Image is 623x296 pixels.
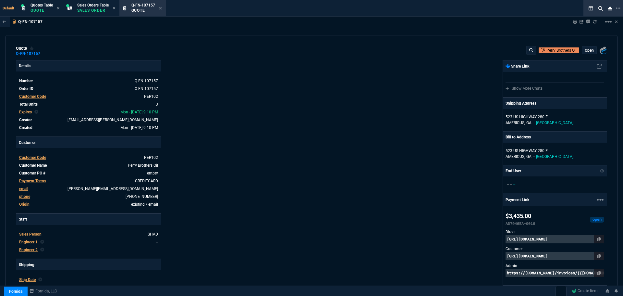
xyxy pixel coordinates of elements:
[147,171,158,175] a: empty
[506,148,604,154] p: 523 US HIGHWAY 280 E
[38,277,42,283] nx-icon: Clear selected rep
[3,19,6,24] nx-icon: Back to Table
[57,6,60,11] nx-icon: Close Tab
[156,240,158,244] a: --
[19,94,46,99] span: Customer Code
[144,155,158,160] span: PER102
[19,93,158,100] tr: undefined
[600,168,605,174] nx-icon: Show/Hide End User to Customer
[506,197,529,203] p: Payment Link
[19,277,36,282] span: Ship Date
[77,8,109,13] p: Sales Order
[19,110,32,114] span: Expires
[19,85,158,92] tr: See Marketplace Order
[533,121,535,125] span: --
[507,182,509,187] span: --
[156,277,158,282] span: --
[128,163,158,168] a: Perry Brothers Oil
[506,246,604,252] p: Customer
[19,78,158,84] tr: See Marketplace Order
[506,86,543,91] a: Show More Chats
[506,121,525,125] span: AMERICUS,
[113,6,116,11] nx-icon: Close Tab
[16,137,161,148] p: Customer
[19,277,158,283] tr: undefined
[19,154,158,161] tr: undefined
[159,6,162,11] nx-icon: Close Tab
[120,110,158,114] span: 2025-10-27T21:10:54.790Z
[19,162,158,169] tr: undefined
[77,3,109,7] span: Sales Orders Table
[131,3,155,7] span: Q-FN-107157
[18,19,43,24] p: Q-FN-107157
[506,134,531,140] p: Bill to Address
[596,5,605,12] nx-icon: Search
[506,229,604,235] p: Direct
[31,8,53,13] p: Quote
[135,79,158,83] span: See Marketplace Order
[146,285,158,290] a: FEDEX
[19,194,30,199] span: phone
[40,247,44,253] nx-icon: Clear selected rep
[120,125,158,130] span: 2025-10-13T21:10:54.790Z
[19,240,38,244] span: Engineer 1
[513,182,515,187] span: --
[156,248,158,252] a: --
[506,168,521,174] p: End User
[19,125,32,130] span: Created
[19,155,46,160] span: Customer Code
[19,171,45,175] span: Customer PO #
[19,232,42,237] span: Sales Person
[19,178,158,184] tr: undefined
[605,5,615,12] nx-icon: Close Workbench
[19,101,158,108] tr: undefined
[16,259,161,270] p: Shipping
[506,154,525,159] span: AMERICUS,
[596,196,604,204] mat-icon: Example home icon
[31,3,53,7] span: Quotes Table
[19,124,158,131] tr: undefined
[536,121,573,125] span: [GEOGRAPHIC_DATA]
[156,102,158,107] span: 3
[19,193,158,200] tr: (229) 924-0306
[19,285,30,290] span: Agent
[19,247,158,253] tr: undefined
[40,239,44,245] nx-icon: Clear selected rep
[19,170,158,176] tr: undefined
[131,8,155,13] p: Quote
[144,94,158,99] a: PER102
[67,118,158,122] span: seti.shadab@fornida.com
[506,114,604,120] p: 523 US HIGHWAY 280 E
[126,194,158,199] a: (229) 924-0306
[19,201,158,208] tr: undefined
[131,202,158,207] span: existing / email
[19,86,33,91] span: Order ID
[148,232,158,237] a: SHAD
[19,163,47,168] span: Customer Name
[506,100,536,106] p: Shipping Address
[30,46,34,51] div: Add to Watchlist
[569,286,600,296] a: Create Item
[506,221,535,226] p: AD7946EA-0016
[19,102,38,107] span: Total Units
[28,288,59,294] a: msbcCompanyName
[135,86,158,91] a: See Marketplace Order
[526,121,531,125] span: GA
[19,79,33,83] span: Number
[506,63,529,69] p: Share Link
[616,5,620,11] nx-icon: Open New Tab
[510,182,512,187] span: --
[3,6,17,10] span: Default
[19,117,158,123] tr: undefined
[19,187,28,191] span: email
[585,48,594,53] p: open
[19,186,158,192] tr: jared@perrybrothersoil.com
[19,239,158,245] tr: undefined
[34,109,38,115] nx-icon: Clear selected rep
[536,154,573,159] span: [GEOGRAPHIC_DATA]
[506,235,604,243] p: [URL][DOMAIN_NAME]
[16,53,40,54] a: Q-FN-107157
[19,109,158,115] tr: undefined
[546,47,577,53] p: Perry Brothers Oil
